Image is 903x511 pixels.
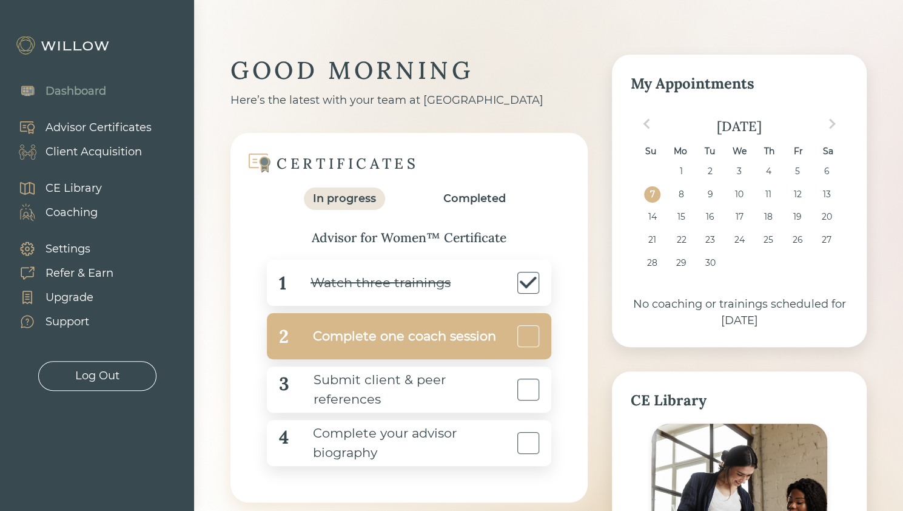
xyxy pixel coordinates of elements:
[277,154,418,173] div: CERTIFICATES
[790,209,806,225] div: Choose Friday, September 19th, 2025
[313,191,376,207] div: In progress
[45,180,102,197] div: CE Library
[702,143,718,160] div: Tu
[255,228,563,248] div: Advisor for Women™ Certificate
[644,186,660,203] div: Choose Sunday, September 7th, 2025
[819,163,835,180] div: Choose Saturday, September 6th, 2025
[760,163,777,180] div: Choose Thursday, September 4th, 2025
[45,144,142,160] div: Client Acquisition
[6,261,113,285] a: Refer & Earn
[702,186,719,203] div: Choose Tuesday, September 9th, 2025
[289,370,514,409] div: Submit client & peer references
[820,143,836,160] div: Sa
[45,314,89,330] div: Support
[790,186,806,203] div: Choose Friday, September 12th, 2025
[230,55,588,86] div: GOOD MORNING
[760,209,777,225] div: Choose Thursday, September 18th, 2025
[819,186,835,203] div: Choose Saturday, September 13th, 2025
[289,424,514,462] div: Complete your advisor biography
[760,232,777,248] div: Choose Thursday, September 25th, 2025
[673,255,690,271] div: Choose Monday, September 29th, 2025
[6,115,152,140] a: Advisor Certificates
[819,232,835,248] div: Choose Saturday, September 27th, 2025
[673,232,690,248] div: Choose Monday, September 22nd, 2025
[819,209,835,225] div: Choose Saturday, September 20th, 2025
[634,163,845,277] div: month 2025-09
[630,118,848,135] div: [DATE]
[6,237,113,261] a: Settings
[45,83,106,100] div: Dashboard
[279,370,289,409] div: 3
[790,143,807,160] div: Fr
[630,73,848,95] div: My Appointments
[673,209,690,225] div: Choose Monday, September 15th, 2025
[760,143,777,160] div: Th
[443,191,506,207] div: Completed
[6,285,113,310] a: Upgrade
[75,368,119,384] div: Log Out
[230,92,588,109] div: Here’s the latest with your team at [GEOGRAPHIC_DATA]
[702,209,719,225] div: Choose Tuesday, September 16th, 2025
[6,200,102,225] a: Coaching
[279,323,289,350] div: 2
[673,163,690,180] div: Choose Monday, September 1st, 2025
[630,390,848,411] div: CE Library
[702,255,719,271] div: Choose Tuesday, September 30th, 2025
[672,143,688,160] div: Mo
[731,232,748,248] div: Choose Wednesday, September 24th, 2025
[790,232,806,248] div: Choose Friday, September 26th, 2025
[286,269,451,297] div: Watch three trainings
[644,255,660,271] div: Choose Sunday, September 28th, 2025
[702,163,719,180] div: Choose Tuesday, September 2nd, 2025
[644,209,660,225] div: Choose Sunday, September 14th, 2025
[45,289,93,306] div: Upgrade
[644,232,660,248] div: Choose Sunday, September 21st, 2025
[731,163,748,180] div: Choose Wednesday, September 3rd, 2025
[637,114,656,134] button: Previous Month
[279,269,286,297] div: 1
[702,232,719,248] div: Choose Tuesday, September 23rd, 2025
[279,424,289,462] div: 4
[630,296,848,329] div: No coaching or trainings scheduled for [DATE]
[6,176,102,200] a: CE Library
[790,163,806,180] div: Choose Friday, September 5th, 2025
[6,79,106,103] a: Dashboard
[731,186,748,203] div: Choose Wednesday, September 10th, 2025
[289,323,496,350] div: Complete one coach session
[45,265,113,282] div: Refer & Earn
[45,241,90,257] div: Settings
[642,143,659,160] div: Su
[673,186,690,203] div: Choose Monday, September 8th, 2025
[45,205,98,221] div: Coaching
[760,186,777,203] div: Choose Thursday, September 11th, 2025
[822,114,842,134] button: Next Month
[731,143,748,160] div: We
[6,140,152,164] a: Client Acquisition
[45,120,152,136] div: Advisor Certificates
[731,209,748,225] div: Choose Wednesday, September 17th, 2025
[15,36,112,55] img: Willow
